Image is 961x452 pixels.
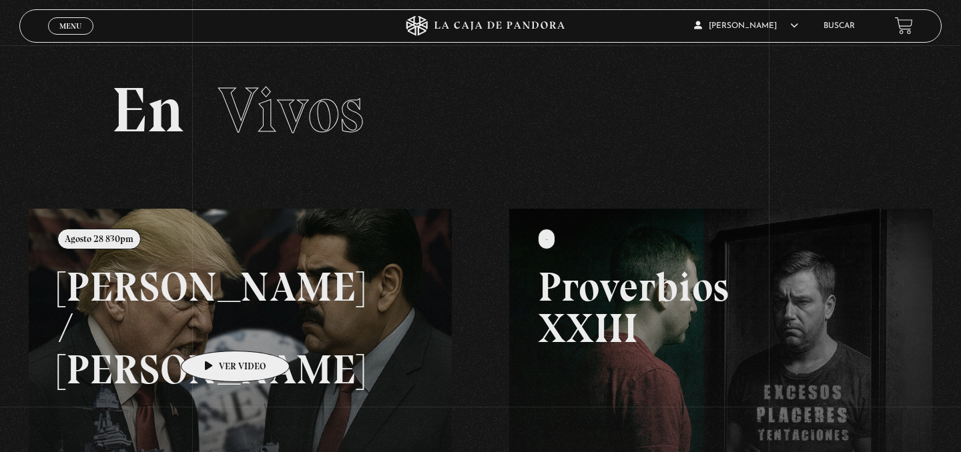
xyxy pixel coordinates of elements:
a: Buscar [824,22,855,30]
a: View your shopping cart [895,17,913,35]
span: Menu [59,22,81,30]
span: Cerrar [55,33,87,42]
h2: En [111,79,850,142]
span: [PERSON_NAME] [694,22,798,30]
span: Vivos [218,72,364,148]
